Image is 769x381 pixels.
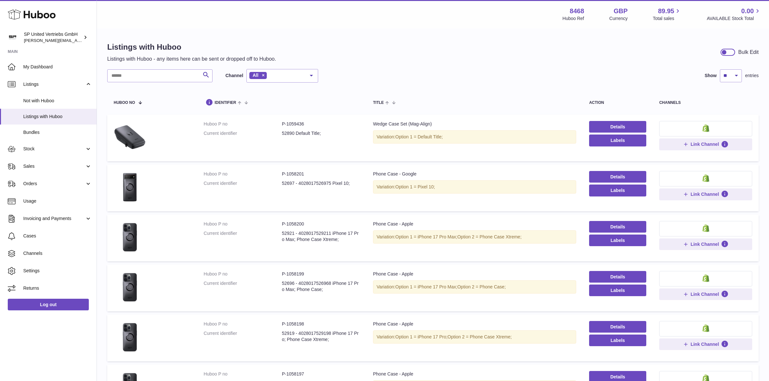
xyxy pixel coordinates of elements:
img: Phone Case - Apple [114,221,146,253]
button: Labels [589,135,646,146]
dt: Huboo P no [204,121,282,127]
h1: Listings with Huboo [107,42,276,52]
button: Link Channel [659,288,752,300]
a: Details [589,271,646,283]
span: Link Channel [691,191,719,197]
div: Currency [609,15,628,22]
dt: Huboo P no [204,271,282,277]
dd: P-1058200 [282,221,360,227]
button: Link Channel [659,188,752,200]
button: Link Channel [659,138,752,150]
a: Log out [8,299,89,310]
button: Labels [589,335,646,346]
dd: 52890 Default Title; [282,130,360,136]
a: Details [589,221,646,233]
span: identifier [215,101,236,105]
span: Huboo no [114,101,135,105]
span: Total sales [653,15,681,22]
label: Channel [225,73,243,79]
dt: Current identifier [204,230,282,243]
span: Cases [23,233,92,239]
span: Option 1 = Default Title; [395,134,443,139]
img: Phone Case - Apple [114,271,146,303]
span: entries [745,73,759,79]
dt: Current identifier [204,130,282,136]
img: Wedge Case Set (Mag-Align) [114,121,146,153]
button: Labels [589,235,646,246]
img: Phone Case - Apple [114,321,146,353]
dd: P-1058199 [282,271,360,277]
p: Listings with Huboo - any items here can be sent or dropped off to Huboo. [107,55,276,63]
dt: Huboo P no [204,221,282,227]
dd: 52919 - 4028017529198 iPhone 17 Pro; Phone Case Xtreme; [282,330,360,343]
dd: P-1058201 [282,171,360,177]
span: Invoicing and Payments [23,216,85,222]
span: Option 1 = Pixel 10; [395,184,435,189]
a: Details [589,321,646,333]
span: Usage [23,198,92,204]
dd: 52696 - 4028017526968 iPhone 17 Pro Max; Phone Case; [282,280,360,293]
dd: P-1058197 [282,371,360,377]
span: Option 2 = Phone Case; [457,284,506,289]
span: 89.95 [658,7,674,15]
img: shopify-small.png [702,224,709,232]
span: Option 1 = iPhone 17 Pro Max; [395,284,457,289]
div: Phone Case - Apple [373,271,576,277]
span: Option 2 = Phone Case Xtreme; [457,234,522,239]
div: Variation: [373,330,576,344]
span: Sales [23,163,85,169]
button: Labels [589,185,646,196]
span: My Dashboard [23,64,92,70]
dt: Current identifier [204,280,282,293]
span: Option 2 = Phone Case Xtreme; [448,334,512,339]
span: title [373,101,384,105]
div: channels [659,101,752,105]
div: Variation: [373,280,576,294]
img: shopify-small.png [702,324,709,332]
button: Labels [589,285,646,296]
span: Option 1 = iPhone 17 Pro Max; [395,234,457,239]
dd: 52697 - 4028017526975 Pixel 10; [282,180,360,186]
span: Option 1 = iPhone 17 Pro; [395,334,448,339]
span: AVAILABLE Stock Total [707,15,761,22]
div: Variation: [373,230,576,244]
div: Bulk Edit [738,49,759,56]
span: Bundles [23,129,92,135]
img: shopify-small.png [702,274,709,282]
span: Link Channel [691,341,719,347]
a: Details [589,121,646,133]
span: Link Channel [691,291,719,297]
div: Phone Case - Google [373,171,576,177]
div: Phone Case - Apple [373,321,576,327]
div: Huboo Ref [563,15,584,22]
strong: 8468 [570,7,584,15]
span: Stock [23,146,85,152]
img: shopify-small.png [702,174,709,182]
a: 0.00 AVAILABLE Stock Total [707,7,761,22]
a: Details [589,171,646,183]
img: shopify-small.png [702,124,709,132]
a: 89.95 Total sales [653,7,681,22]
dt: Current identifier [204,330,282,343]
div: Phone Case - Apple [373,371,576,377]
span: Listings with Huboo [23,114,92,120]
div: action [589,101,646,105]
span: [PERSON_NAME][EMAIL_ADDRESS][DOMAIN_NAME] [24,38,130,43]
dt: Huboo P no [204,371,282,377]
span: Listings [23,81,85,87]
dt: Huboo P no [204,321,282,327]
dd: P-1058198 [282,321,360,327]
span: Link Channel [691,141,719,147]
strong: GBP [614,7,628,15]
img: Phone Case - Google [114,171,146,203]
button: Link Channel [659,238,752,250]
dt: Current identifier [204,180,282,186]
div: Phone Case - Apple [373,221,576,227]
span: All [253,73,258,78]
div: SP United Vertriebs GmbH [24,31,82,44]
span: 0.00 [741,7,754,15]
button: Link Channel [659,338,752,350]
div: Wedge Case Set (Mag-Align) [373,121,576,127]
span: Not with Huboo [23,98,92,104]
span: Link Channel [691,241,719,247]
